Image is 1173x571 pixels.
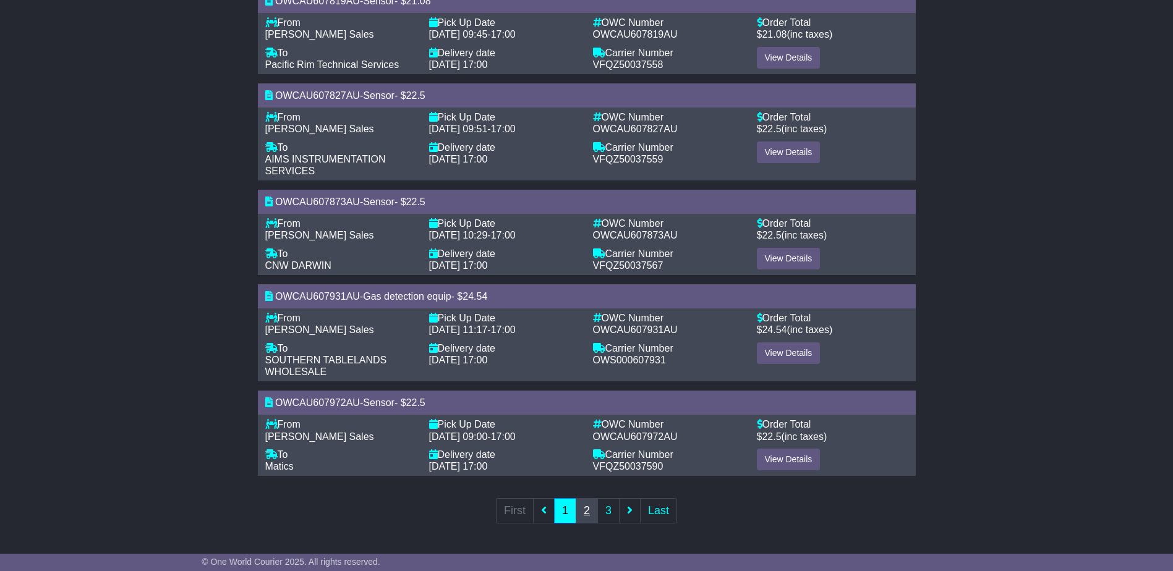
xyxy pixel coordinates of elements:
[593,29,678,40] span: OWCAU607819AU
[265,218,417,229] div: From
[275,90,360,101] span: OWCAU607827AU
[429,355,488,365] span: [DATE] 17:00
[593,449,744,460] div: Carrier Number
[757,111,908,123] div: Order Total
[593,218,744,229] div: OWC Number
[265,154,386,176] span: AIMS INSTRUMENTATION SERVICES
[757,218,908,229] div: Order Total
[593,142,744,153] div: Carrier Number
[593,324,678,335] span: OWCAU607931AU
[265,260,331,271] span: CNW DARWIN
[762,29,787,40] span: 21.08
[757,123,908,135] div: $ (inc taxes)
[554,498,576,523] a: 1
[593,17,744,28] div: OWC Number
[491,124,516,134] span: 17:00
[576,498,598,523] a: 2
[757,28,908,40] div: $ (inc taxes)
[429,154,488,164] span: [DATE] 17:00
[593,342,744,354] div: Carrier Number
[593,248,744,260] div: Carrier Number
[258,190,916,214] div: - - $
[265,342,417,354] div: To
[429,431,488,442] span: [DATE] 09:00
[593,355,666,365] span: OWS000607931
[429,342,581,354] div: Delivery date
[593,461,663,472] span: VFQZ50037590
[429,142,581,153] div: Delivery date
[429,324,581,336] div: -
[429,29,488,40] span: [DATE] 09:45
[593,154,663,164] span: VFQZ50037559
[265,124,374,134] span: [PERSON_NAME] Sales
[593,111,744,123] div: OWC Number
[429,111,581,123] div: Pick Up Date
[762,431,781,442] span: 22.5
[757,17,908,28] div: Order Total
[429,123,581,135] div: -
[429,418,581,430] div: Pick Up Date
[265,355,387,377] span: SOUTHERN TABLELANDS WHOLESALE
[429,230,488,240] span: [DATE] 10:29
[265,431,374,442] span: [PERSON_NAME] Sales
[429,17,581,28] div: Pick Up Date
[593,431,678,442] span: OWCAU607972AU
[757,431,908,442] div: $ (inc taxes)
[593,312,744,324] div: OWC Number
[762,324,787,335] span: 24.54
[363,90,395,101] span: Sensor
[491,431,516,442] span: 17:00
[757,342,821,364] a: View Details
[363,197,395,207] span: Sensor
[265,324,374,335] span: [PERSON_NAME] Sales
[265,59,399,70] span: Pacific Rim Technical Services
[265,449,417,460] div: To
[363,397,395,408] span: Sensor
[265,418,417,430] div: From
[429,229,581,241] div: -
[265,111,417,123] div: From
[429,28,581,40] div: -
[406,90,425,101] span: 22.5
[463,291,487,302] span: 24.54
[757,248,821,269] a: View Details
[406,397,425,408] span: 22.5
[363,291,451,302] span: Gas detection equip
[757,47,821,69] a: View Details
[491,29,516,40] span: 17:00
[275,397,360,408] span: OWCAU607972AU
[265,29,374,40] span: [PERSON_NAME] Sales
[429,461,488,472] span: [DATE] 17:00
[275,197,360,207] span: OWCAU607873AU
[757,324,908,336] div: $ (inc taxes)
[491,230,516,240] span: 17:00
[757,142,821,163] a: View Details
[429,260,488,271] span: [DATE] 17:00
[640,498,677,523] a: Last
[429,312,581,324] div: Pick Up Date
[491,324,516,335] span: 17:00
[429,59,488,70] span: [DATE] 17:00
[202,557,380,567] span: © One World Courier 2025. All rights reserved.
[593,260,663,271] span: VFQZ50037567
[429,248,581,260] div: Delivery date
[429,431,581,442] div: -
[275,291,360,302] span: OWCAU607931AU
[762,230,781,240] span: 22.5
[593,230,678,240] span: OWCAU607873AU
[593,59,663,70] span: VFQZ50037558
[265,461,294,472] span: Matics
[258,391,916,415] div: - - $
[429,449,581,460] div: Delivery date
[429,218,581,229] div: Pick Up Date
[597,498,620,523] a: 3
[429,47,581,59] div: Delivery date
[265,312,417,324] div: From
[265,17,417,28] div: From
[265,248,417,260] div: To
[757,229,908,241] div: $ (inc taxes)
[265,142,417,153] div: To
[757,449,821,470] a: View Details
[757,418,908,430] div: Order Total
[593,418,744,430] div: OWC Number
